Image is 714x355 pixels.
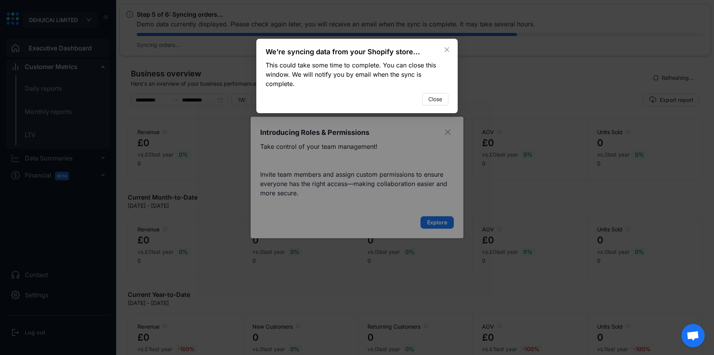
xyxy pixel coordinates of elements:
[428,95,442,103] span: Close
[444,47,450,53] span: close
[681,324,705,347] div: 开放式聊天
[422,93,448,105] button: Close
[266,47,448,57] p: We’re syncing data from your Shopify store...
[266,60,448,88] p: This could take some time to complete. You can close this window. We will notify you by email whe...
[441,43,453,56] button: Close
